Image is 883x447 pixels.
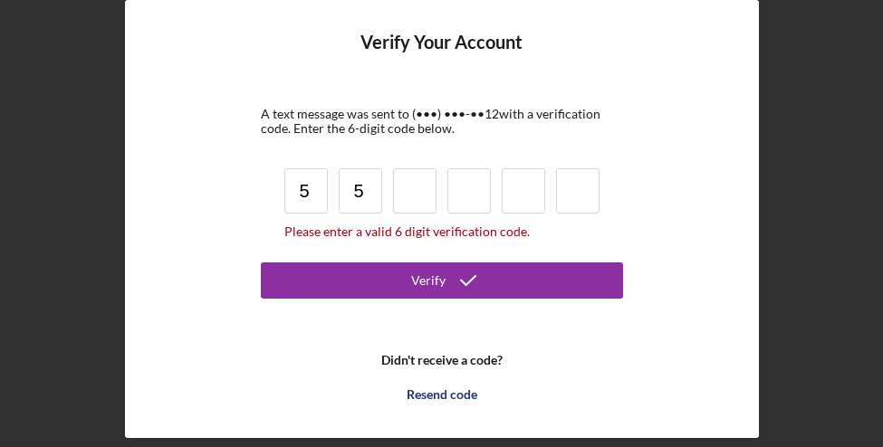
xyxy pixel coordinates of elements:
b: Didn't receive a code? [381,353,503,367]
div: A text message was sent to (•••) •••-•• 12 with a verification code. Enter the 6-digit code below. [261,107,623,136]
div: Resend code [407,376,477,413]
div: Verify [411,262,446,299]
h4: Verify Your Account [360,32,523,80]
button: Resend code [261,376,623,413]
div: Please enter a valid 6 digit verification code. [284,224,600,239]
button: Verify [261,262,623,299]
